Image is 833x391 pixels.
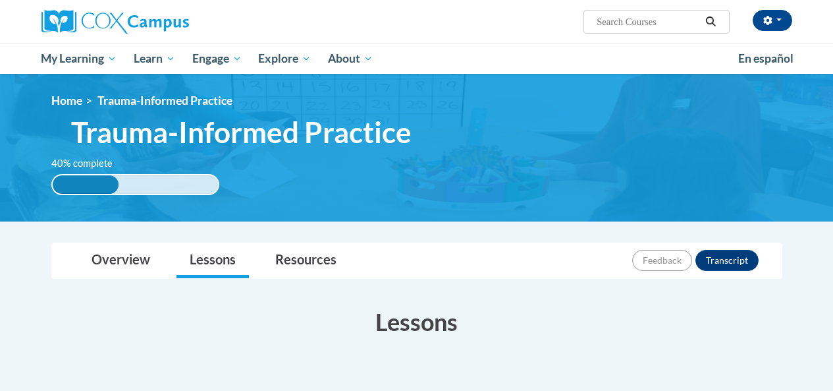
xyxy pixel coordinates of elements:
img: Cox Campus [41,10,189,34]
a: Resources [262,243,350,278]
a: About [319,44,381,74]
span: Trauma-Informed Practice [71,115,412,150]
a: My Learning [33,44,126,74]
span: En español [738,51,793,65]
a: En español [730,45,802,73]
a: Overview [78,243,163,278]
h3: Lessons [51,305,782,338]
a: Engage [184,44,250,74]
label: 40% complete [51,156,127,171]
div: 40% complete [53,175,119,194]
span: My Learning [41,51,117,67]
button: Account Settings [753,10,792,31]
span: Trauma-Informed Practice [97,94,232,107]
button: Feedback [632,250,692,271]
span: About [328,51,373,67]
span: Learn [134,51,175,67]
a: Home [51,94,82,107]
span: Engage [192,51,242,67]
a: Explore [250,44,319,74]
input: Search Courses [595,14,701,30]
div: Main menu [32,44,802,74]
a: Learn [125,44,184,74]
a: Cox Campus [41,10,279,34]
button: Transcript [695,250,759,271]
a: Lessons [176,243,249,278]
button: Search [701,14,720,30]
span: Explore [258,51,311,67]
